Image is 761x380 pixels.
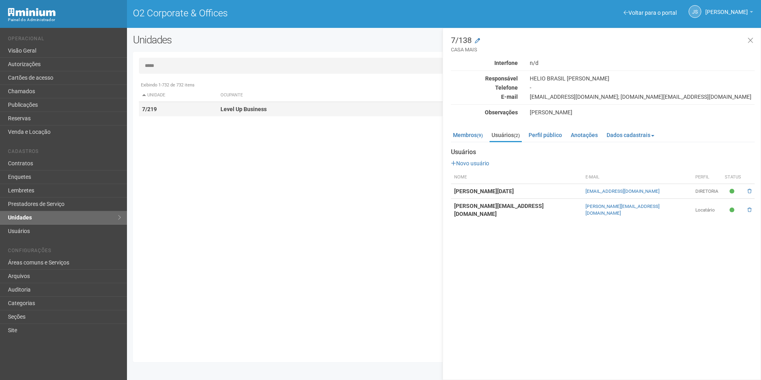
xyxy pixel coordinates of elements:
[730,188,736,195] span: Ativo
[451,129,485,141] a: Membros(9)
[524,75,761,82] div: HELIO BRASIL [PERSON_NAME]
[445,93,524,100] div: E-mail
[524,93,761,100] div: [EMAIL_ADDRESS][DOMAIN_NAME]; [DOMAIN_NAME][EMAIL_ADDRESS][DOMAIN_NAME]
[524,84,761,91] div: -
[451,171,582,184] th: Nome
[451,36,755,53] h3: 7/138
[705,1,748,15] span: Jeferson Souza
[8,36,121,44] li: Operacional
[217,89,487,102] th: Ocupante: activate to sort column ascending
[705,10,753,16] a: [PERSON_NAME]
[8,248,121,256] li: Configurações
[139,82,750,89] div: Exibindo 1-732 de 732 itens
[454,188,514,194] strong: [PERSON_NAME][DATE]
[692,184,722,199] td: DIRETORIA
[445,84,524,91] div: Telefone
[514,133,520,138] small: (2)
[139,89,218,102] th: Unidade: activate to sort column descending
[624,10,677,16] a: Voltar para o portal
[490,129,522,142] a: Usuários(2)
[527,129,564,141] a: Perfil público
[8,8,56,16] img: Minium
[730,207,736,214] span: Ativo
[133,8,438,18] h1: O2 Corporate & Offices
[475,37,480,45] a: Modificar a unidade
[445,75,524,82] div: Responsável
[445,109,524,116] div: Observações
[445,59,524,67] div: Interfone
[220,106,267,112] strong: Level Up Business
[722,171,744,184] th: Status
[142,106,157,112] strong: 7/219
[585,188,660,194] a: [EMAIL_ADDRESS][DOMAIN_NAME]
[582,171,692,184] th: E-mail
[585,204,660,216] a: [PERSON_NAME][EMAIL_ADDRESS][DOMAIN_NAME]
[524,59,761,67] div: n/d
[477,133,483,138] small: (9)
[451,46,755,53] small: CASA MAIS
[451,149,755,156] strong: Usuários
[8,149,121,157] li: Cadastros
[524,109,761,116] div: [PERSON_NAME]
[8,16,121,24] div: Painel do Administrador
[454,203,544,217] strong: [PERSON_NAME][EMAIL_ADDRESS][DOMAIN_NAME]
[692,171,722,184] th: Perfil
[451,160,489,166] a: Novo usuário
[689,5,701,18] a: JS
[569,129,600,141] a: Anotações
[605,129,656,141] a: Dados cadastrais
[692,199,722,221] td: Locatário
[133,34,385,46] h2: Unidades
